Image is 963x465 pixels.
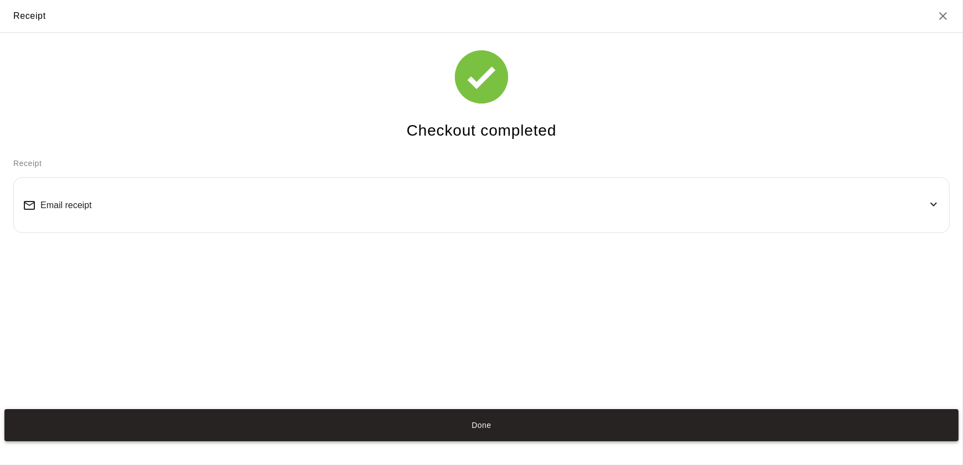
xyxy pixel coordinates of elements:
[40,200,91,210] span: Email receipt
[13,158,950,169] p: Receipt
[407,121,556,141] h4: Checkout completed
[13,9,46,23] div: Receipt
[4,409,959,442] button: Done
[936,9,950,23] button: Close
